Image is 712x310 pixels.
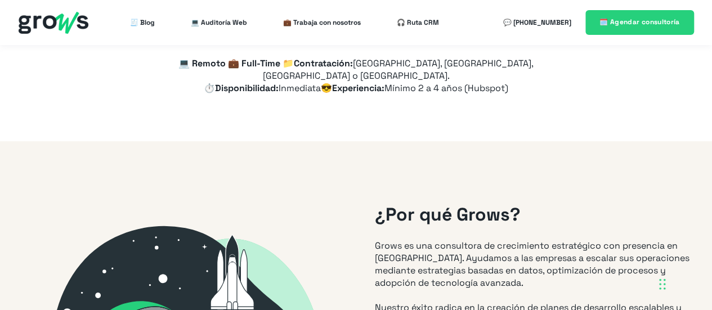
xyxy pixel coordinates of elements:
div: Drag [659,267,666,301]
a: 🗓️ Agendar consultoría [585,10,694,34]
a: 🧾 Blog [130,11,155,34]
a: 🎧 Ruta CRM [397,11,439,34]
h2: ¿Por qué Grows? [375,202,689,227]
iframe: Chat Widget [509,166,712,310]
a: 💼 Trabaja con nosotros [283,11,361,34]
a: 💬 [PHONE_NUMBER] [503,11,571,34]
p: 💻 Remoto 💼 Full-Time 📁Contratación: ⏱️Disponibilidad: 😎Experiencia: [142,57,570,95]
span: 🗓️ Agendar consultoría [599,17,680,26]
img: grows - hubspot [19,12,88,34]
span: Mínimo 2 a 4 años (Hubspot) [384,82,508,94]
a: 💻 Auditoría Web [191,11,247,34]
span: [GEOGRAPHIC_DATA], [GEOGRAPHIC_DATA], [GEOGRAPHIC_DATA] o [GEOGRAPHIC_DATA]. [263,57,534,82]
span: Inmediata [279,82,321,94]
